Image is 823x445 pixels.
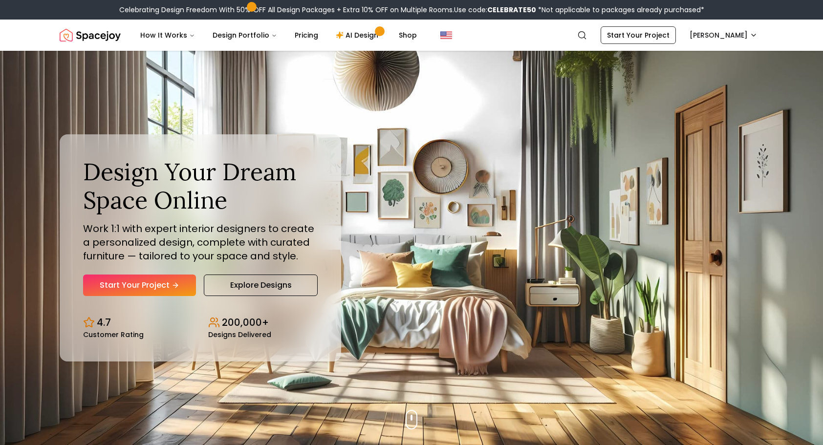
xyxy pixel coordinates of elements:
span: *Not applicable to packages already purchased* [536,5,704,15]
a: Shop [391,25,425,45]
a: Explore Designs [204,275,318,296]
div: Celebrating Design Freedom With 50% OFF All Design Packages + Extra 10% OFF on Multiple Rooms. [119,5,704,15]
nav: Global [60,20,763,51]
a: Spacejoy [60,25,121,45]
p: 4.7 [97,316,111,329]
button: How It Works [132,25,203,45]
img: United States [440,29,452,41]
p: Work 1:1 with expert interior designers to create a personalized design, complete with curated fu... [83,222,318,263]
img: Spacejoy Logo [60,25,121,45]
div: Design stats [83,308,318,338]
a: AI Design [328,25,389,45]
small: Designs Delivered [208,331,271,338]
small: Customer Rating [83,331,144,338]
nav: Main [132,25,425,45]
p: 200,000+ [222,316,269,329]
button: Design Portfolio [205,25,285,45]
button: [PERSON_NAME] [684,26,763,44]
b: CELEBRATE50 [487,5,536,15]
span: Use code: [454,5,536,15]
a: Pricing [287,25,326,45]
a: Start Your Project [601,26,676,44]
h1: Design Your Dream Space Online [83,158,318,214]
a: Start Your Project [83,275,196,296]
